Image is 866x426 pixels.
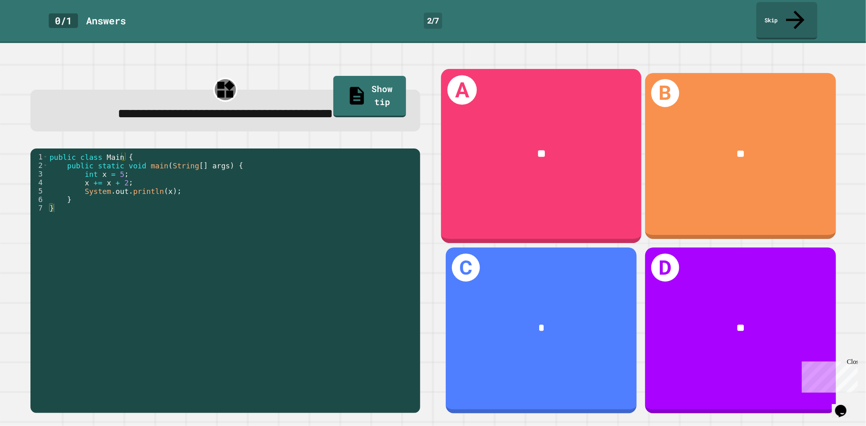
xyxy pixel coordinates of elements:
div: 2 / 7 [424,13,442,29]
h1: C [452,254,480,282]
iframe: chat widget [799,358,858,393]
iframe: chat widget [832,394,858,418]
div: 2 [30,161,48,170]
a: Skip [756,2,817,39]
div: 5 [30,187,48,195]
div: 3 [30,170,48,178]
div: 6 [30,195,48,204]
span: Toggle code folding, rows 1 through 7 [43,153,48,161]
h1: B [651,79,679,107]
h1: A [447,75,477,105]
div: Answer s [86,13,126,28]
div: 4 [30,178,48,187]
div: 1 [30,153,48,161]
span: Toggle code folding, rows 2 through 6 [43,161,48,170]
h1: D [651,254,679,282]
a: Show tip [333,76,406,117]
div: 0 / 1 [49,13,78,28]
div: Chat with us now!Close [3,3,56,52]
div: 7 [30,204,48,212]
